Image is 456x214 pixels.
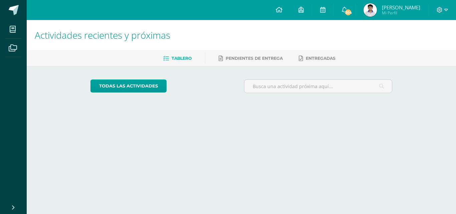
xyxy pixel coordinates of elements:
[90,79,167,92] a: todas las Actividades
[299,53,335,64] a: Entregadas
[163,53,192,64] a: Tablero
[345,9,352,16] span: 204
[382,10,420,16] span: Mi Perfil
[364,3,377,17] img: 8921da3bf3ebc6015d991a3cecc06dce.png
[244,80,392,93] input: Busca una actividad próxima aquí...
[35,29,170,41] span: Actividades recientes y próximas
[172,56,192,61] span: Tablero
[219,53,283,64] a: Pendientes de entrega
[382,4,420,11] span: [PERSON_NAME]
[306,56,335,61] span: Entregadas
[226,56,283,61] span: Pendientes de entrega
